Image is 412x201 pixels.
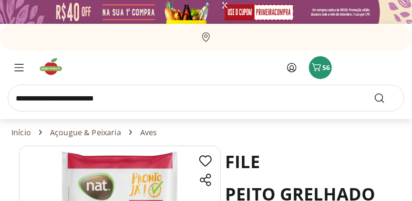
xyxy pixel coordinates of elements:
input: search [8,85,404,111]
img: Hortifruti [38,57,70,76]
button: Carrinho [309,56,332,79]
button: Submit Search [374,92,397,104]
span: 56 [322,63,330,72]
a: Aves [140,128,157,137]
button: Menu [8,56,31,79]
a: Açougue & Peixaria [50,128,121,137]
a: Início [11,128,31,137]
